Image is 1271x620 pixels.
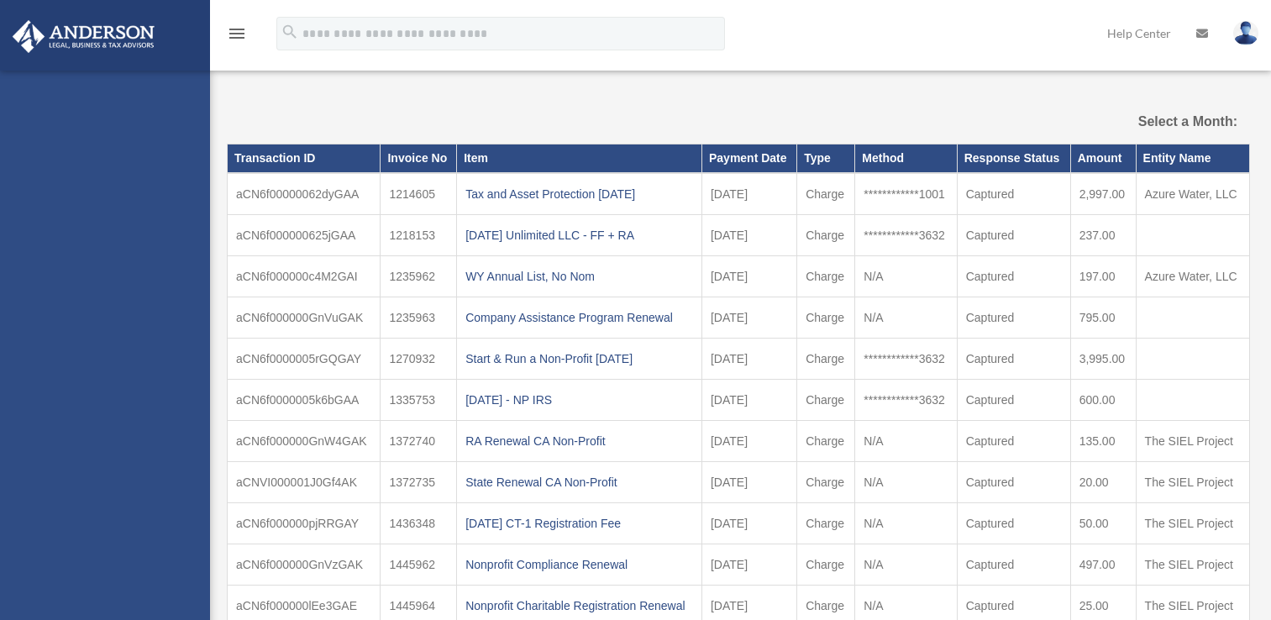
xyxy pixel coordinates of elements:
td: N/A [855,461,957,502]
td: The SIEL Project [1136,420,1249,461]
th: Payment Date [701,144,796,173]
td: [DATE] [701,173,796,215]
td: Captured [957,461,1070,502]
td: The SIEL Project [1136,502,1249,544]
td: aCN6f000000GnVzGAK [228,544,381,585]
td: aCN6f000000c4M2GAI [228,255,381,297]
td: N/A [855,255,957,297]
label: Select a Month: [1092,110,1237,134]
td: 135.00 [1070,420,1136,461]
div: Start & Run a Non-Profit [DATE] [465,347,693,370]
div: [DATE] CT-1 Registration Fee [465,512,693,535]
td: 1235963 [381,297,457,338]
td: [DATE] [701,379,796,420]
div: WY Annual List, No Nom [465,265,693,288]
td: Charge [797,379,855,420]
td: aCN6f0000005rGQGAY [228,338,381,379]
td: 1372740 [381,420,457,461]
td: aCNVI000001J0Gf4AK [228,461,381,502]
td: Azure Water, LLC [1136,173,1249,215]
td: 1270932 [381,338,457,379]
td: 1436348 [381,502,457,544]
th: Transaction ID [228,144,381,173]
td: Captured [957,379,1070,420]
th: Method [855,144,957,173]
td: aCN6f0000005k6bGAA [228,379,381,420]
td: 50.00 [1070,502,1136,544]
td: [DATE] [701,420,796,461]
a: menu [227,29,247,44]
td: The SIEL Project [1136,461,1249,502]
th: Type [797,144,855,173]
td: [DATE] [701,214,796,255]
div: [DATE] - NP IRS [465,388,693,412]
td: [DATE] [701,297,796,338]
td: aCN6f000000pjRRGAY [228,502,381,544]
div: State Renewal CA Non-Profit [465,470,693,494]
div: [DATE] Unlimited LLC - FF + RA [465,223,693,247]
th: Response Status [957,144,1070,173]
td: N/A [855,502,957,544]
td: Charge [797,544,855,585]
td: aCN6f000000GnW4GAK [228,420,381,461]
td: N/A [855,297,957,338]
td: [DATE] [701,338,796,379]
td: [DATE] [701,502,796,544]
div: Nonprofit Compliance Renewal [465,553,693,576]
td: Charge [797,214,855,255]
img: User Pic [1233,21,1258,45]
td: Captured [957,255,1070,297]
td: 2,997.00 [1070,173,1136,215]
td: Charge [797,255,855,297]
td: 1214605 [381,173,457,215]
i: search [281,23,299,41]
td: Captured [957,420,1070,461]
td: [DATE] [701,544,796,585]
td: Charge [797,502,855,544]
td: Charge [797,461,855,502]
td: aCN6f000000GnVuGAK [228,297,381,338]
th: Invoice No [381,144,457,173]
td: 1235962 [381,255,457,297]
td: 3,995.00 [1070,338,1136,379]
td: 497.00 [1070,544,1136,585]
td: 237.00 [1070,214,1136,255]
td: [DATE] [701,461,796,502]
div: Company Assistance Program Renewal [465,306,693,329]
td: 1335753 [381,379,457,420]
td: 20.00 [1070,461,1136,502]
div: Nonprofit Charitable Registration Renewal [465,594,693,617]
td: Charge [797,173,855,215]
td: 795.00 [1070,297,1136,338]
td: Captured [957,214,1070,255]
td: aCN6f000000625jGAA [228,214,381,255]
td: [DATE] [701,255,796,297]
td: 1445962 [381,544,457,585]
td: Captured [957,544,1070,585]
td: Charge [797,297,855,338]
img: Anderson Advisors Platinum Portal [8,20,160,53]
th: Entity Name [1136,144,1249,173]
td: 600.00 [1070,379,1136,420]
td: aCN6f00000062dyGAA [228,173,381,215]
td: N/A [855,544,957,585]
td: 1218153 [381,214,457,255]
div: Tax and Asset Protection [DATE] [465,182,693,206]
i: menu [227,24,247,44]
td: Captured [957,173,1070,215]
th: Amount [1070,144,1136,173]
th: Item [457,144,702,173]
td: Charge [797,420,855,461]
td: N/A [855,420,957,461]
td: Captured [957,502,1070,544]
td: The SIEL Project [1136,544,1249,585]
td: Captured [957,338,1070,379]
td: Azure Water, LLC [1136,255,1249,297]
td: 1372735 [381,461,457,502]
div: RA Renewal CA Non-Profit [465,429,693,453]
td: 197.00 [1070,255,1136,297]
td: Charge [797,338,855,379]
td: Captured [957,297,1070,338]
